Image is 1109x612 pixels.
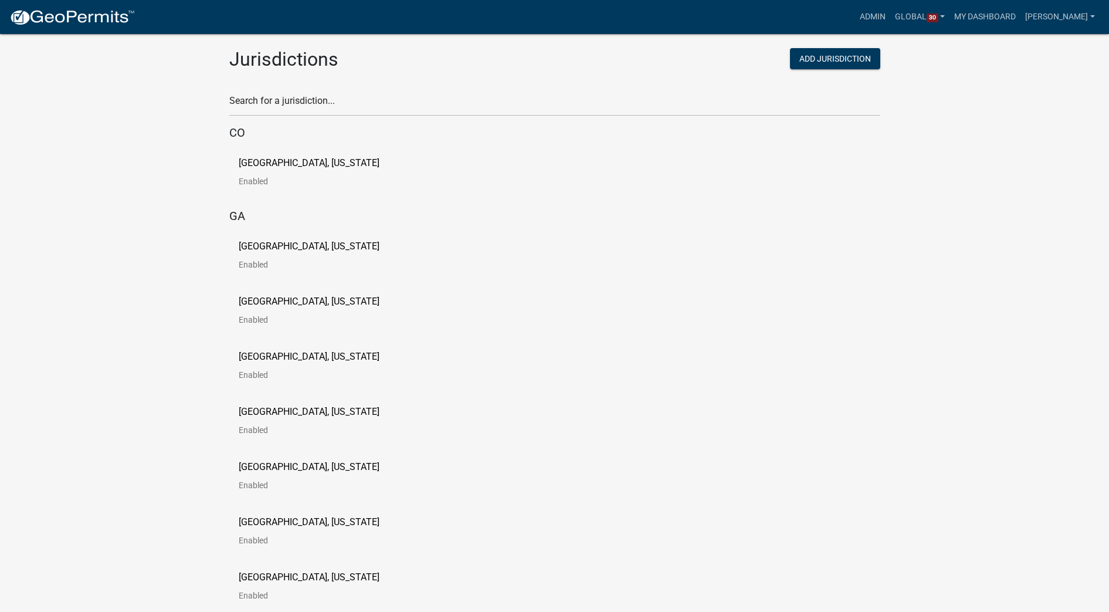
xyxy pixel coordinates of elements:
a: Admin [855,6,890,28]
h5: CO [229,126,880,140]
a: [GEOGRAPHIC_DATA], [US_STATE]Enabled [239,297,398,333]
p: Enabled [239,481,398,489]
a: [GEOGRAPHIC_DATA], [US_STATE]Enabled [239,158,398,195]
p: [GEOGRAPHIC_DATA], [US_STATE] [239,352,379,361]
span: 30 [927,13,938,23]
p: Enabled [239,371,398,379]
a: [GEOGRAPHIC_DATA], [US_STATE]Enabled [239,352,398,388]
p: Enabled [239,536,398,545]
p: [GEOGRAPHIC_DATA], [US_STATE] [239,158,379,168]
a: [GEOGRAPHIC_DATA], [US_STATE]Enabled [239,242,398,278]
a: My Dashboard [949,6,1020,28]
p: [GEOGRAPHIC_DATA], [US_STATE] [239,573,379,582]
h5: GA [229,209,880,223]
p: [GEOGRAPHIC_DATA], [US_STATE] [239,242,379,251]
p: Enabled [239,316,398,324]
p: Enabled [239,426,398,434]
a: [PERSON_NAME] [1020,6,1100,28]
p: [GEOGRAPHIC_DATA], [US_STATE] [239,518,379,527]
a: [GEOGRAPHIC_DATA], [US_STATE]Enabled [239,462,398,499]
p: Enabled [239,177,398,185]
a: [GEOGRAPHIC_DATA], [US_STATE]Enabled [239,573,398,609]
p: Enabled [239,591,398,600]
p: [GEOGRAPHIC_DATA], [US_STATE] [239,297,379,306]
h2: Jurisdictions [229,48,546,70]
a: [GEOGRAPHIC_DATA], [US_STATE]Enabled [239,407,398,444]
a: Global30 [890,6,950,28]
p: [GEOGRAPHIC_DATA], [US_STATE] [239,407,379,417]
a: [GEOGRAPHIC_DATA], [US_STATE]Enabled [239,518,398,554]
p: Enabled [239,261,398,269]
p: [GEOGRAPHIC_DATA], [US_STATE] [239,462,379,472]
button: Add Jurisdiction [790,48,880,69]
